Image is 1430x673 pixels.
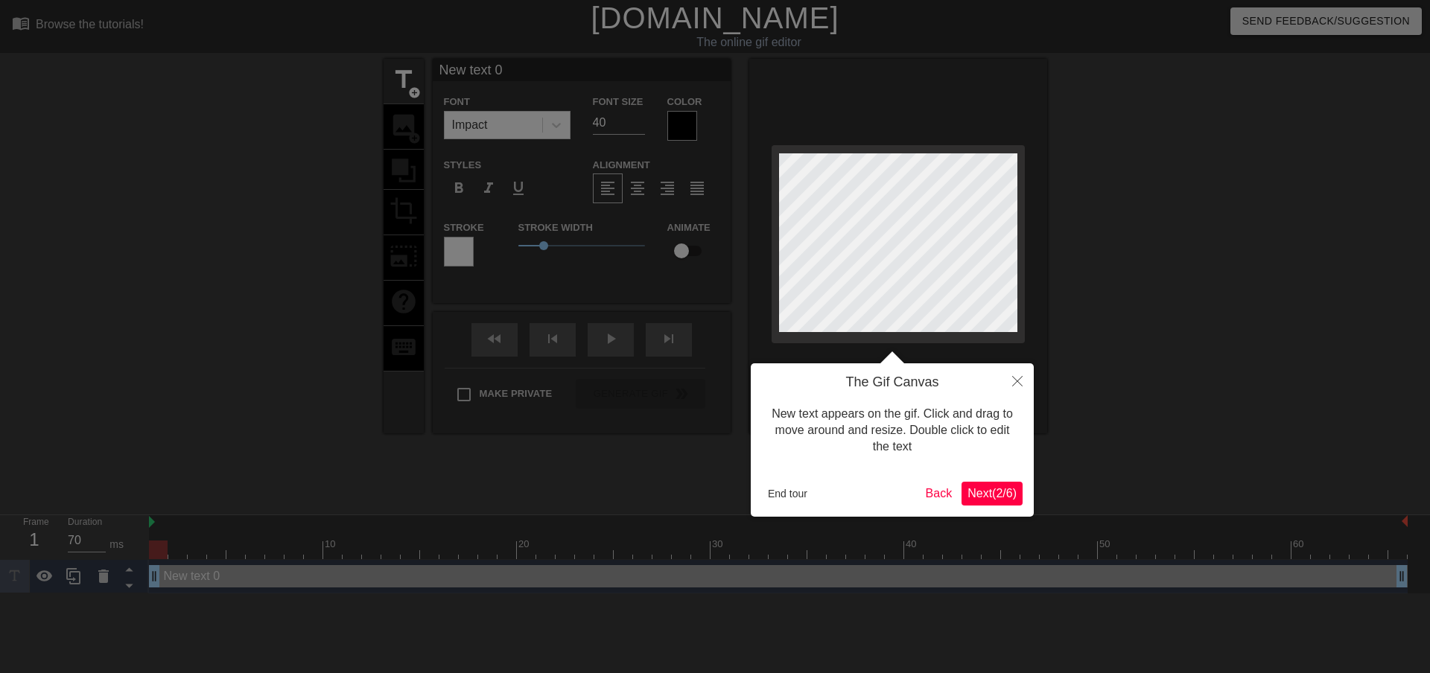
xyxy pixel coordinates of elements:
button: Next [962,482,1023,505]
button: Back [920,482,959,505]
button: Close [1001,363,1034,398]
div: New text appears on the gif. Click and drag to move around and resize. Double click to edit the text [762,391,1023,471]
h4: The Gif Canvas [762,374,1023,391]
span: Next ( 2 / 6 ) [967,487,1017,500]
button: End tour [762,482,813,505]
